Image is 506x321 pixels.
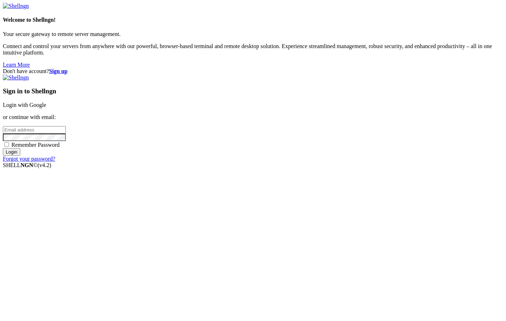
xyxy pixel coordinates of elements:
input: Login [3,148,20,156]
a: Login with Google [3,102,46,108]
b: NGN [21,162,33,168]
a: Learn More [3,62,30,68]
a: Forgot your password? [3,156,55,162]
input: Remember Password [4,142,9,147]
h4: Welcome to Shellngn! [3,17,503,23]
div: Don't have account? [3,68,503,74]
p: Your secure gateway to remote server management. [3,31,503,37]
img: Shellngn [3,74,29,81]
span: 4.2.0 [38,162,52,168]
img: Shellngn [3,3,29,9]
span: SHELL © [3,162,51,168]
p: or continue with email: [3,114,503,120]
p: Connect and control your servers from anywhere with our powerful, browser-based terminal and remo... [3,43,503,56]
a: Sign up [49,68,68,74]
h3: Sign in to Shellngn [3,87,503,95]
input: Email address [3,126,66,134]
span: Remember Password [11,142,60,148]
